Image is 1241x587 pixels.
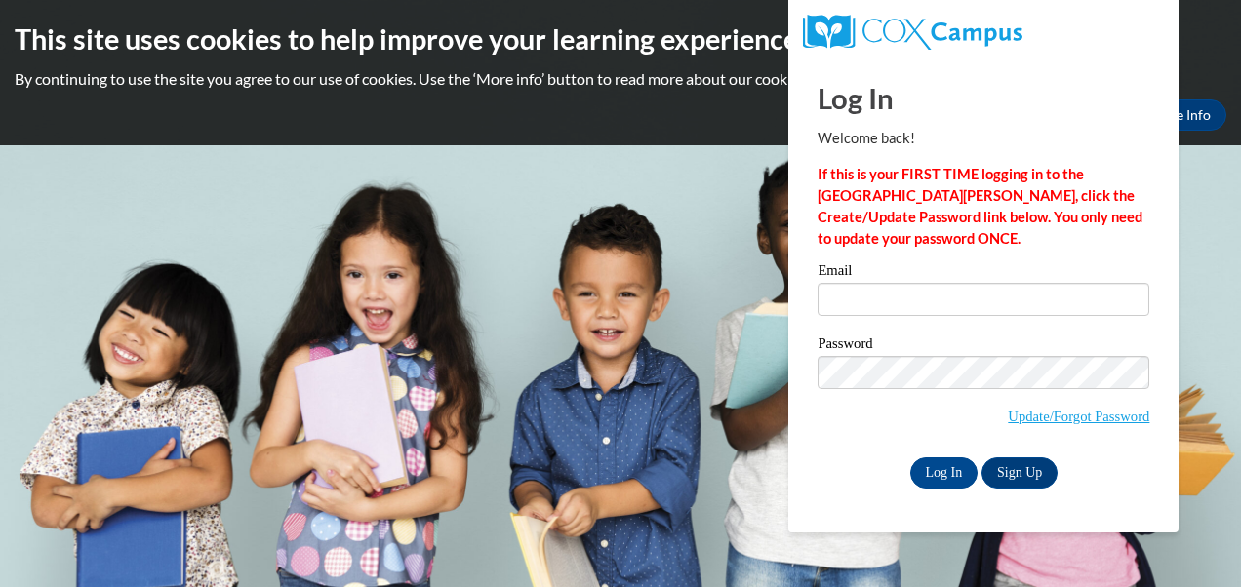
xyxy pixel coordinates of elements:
h1: Log In [818,78,1149,118]
a: Sign Up [981,457,1058,489]
input: Log In [910,457,979,489]
a: Update/Forgot Password [1008,409,1149,424]
img: COX Campus [803,15,1021,50]
p: Welcome back! [818,128,1149,149]
strong: If this is your FIRST TIME logging in to the [GEOGRAPHIC_DATA][PERSON_NAME], click the Create/Upd... [818,166,1142,247]
h2: This site uses cookies to help improve your learning experience. [15,20,1226,59]
p: By continuing to use the site you agree to our use of cookies. Use the ‘More info’ button to read... [15,68,1226,90]
label: Password [818,336,1149,356]
a: More Info [1135,99,1226,131]
label: Email [818,263,1149,283]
